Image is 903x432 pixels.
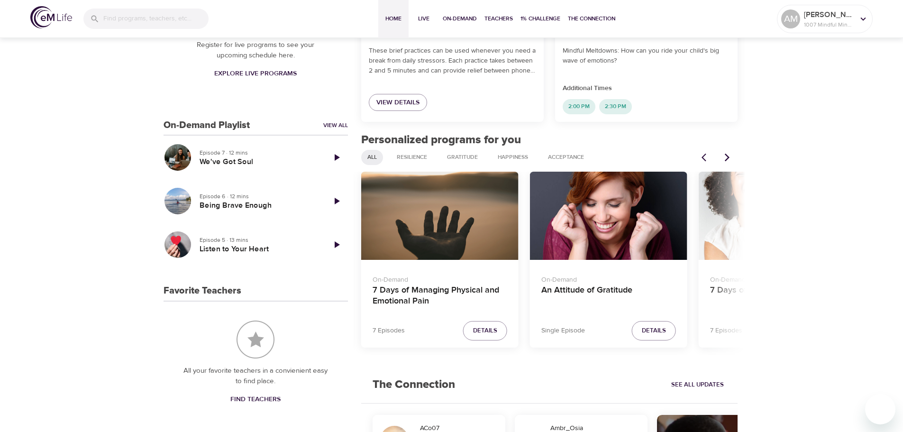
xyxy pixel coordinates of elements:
h3: On-Demand Playlist [164,120,250,131]
button: Details [632,321,676,340]
span: Details [642,325,666,336]
span: Acceptance [542,153,590,161]
p: Episode 6 · 12 mins [200,192,318,201]
p: These brief practices can be used whenever you need a break from daily stressors. Each practice t... [369,46,536,76]
p: On-Demand [710,271,845,285]
h3: Favorite Teachers [164,285,241,296]
p: All your favorite teachers in a convienient easy to find place. [182,366,329,387]
a: Explore Live Programs [210,65,301,83]
span: Explore Live Programs [214,68,297,80]
span: Resilience [391,153,433,161]
p: 7 Episodes [710,326,742,336]
div: Gratitude [441,150,484,165]
a: Play Episode [325,233,348,256]
div: 2:00 PM [563,99,595,114]
span: Details [473,325,497,336]
div: Resilience [391,150,433,165]
img: Favorite Teachers [237,321,274,358]
span: 2:30 PM [599,102,632,110]
span: Live [412,14,435,24]
span: The Connection [568,14,615,24]
p: Single Episode [541,326,585,336]
div: 2:30 PM [599,99,632,114]
h4: 7 Days of Happiness [710,285,845,308]
p: 1007 Mindful Minutes [804,20,854,29]
span: All [362,153,383,161]
p: Episode 5 · 13 mins [200,236,318,244]
h4: 7 Days of Managing Physical and Emotional Pain [373,285,507,308]
p: On-Demand [373,271,507,285]
div: Happiness [492,150,534,165]
h2: Personalized programs for you [361,133,738,147]
p: Additional Times [563,83,730,93]
button: 7 Days of Happiness [699,172,856,260]
p: 7 Episodes [373,326,405,336]
p: Episode 7 · 12 mins [200,148,318,157]
p: On-Demand [541,271,676,285]
a: Play Episode [325,146,348,169]
div: All [361,150,383,165]
a: See All Updates [669,377,726,392]
span: On-Demand [443,14,477,24]
p: Mindful Meltdowns: How can you ride your child's big wave of emotions? [563,46,730,66]
iframe: Button to launch messaging window [865,394,895,424]
button: 7 Days of Managing Physical and Emotional Pain [361,172,519,260]
p: Register for live programs to see your upcoming schedule here. [182,40,329,61]
span: Find Teachers [230,394,281,405]
span: Happiness [492,153,534,161]
button: Previous items [696,147,717,168]
img: logo [30,6,72,28]
a: View Details [369,94,427,111]
h4: An Attitude of Gratitude [541,285,676,308]
span: 1% Challenge [520,14,560,24]
span: Teachers [484,14,513,24]
button: Listen to Your Heart [164,230,192,259]
span: 2:00 PM [563,102,595,110]
button: Details [463,321,507,340]
h5: Listen to Your Heart [200,244,318,254]
h5: We've Got Soul [200,157,318,167]
span: Home [382,14,405,24]
button: Being Brave Enough [164,187,192,215]
button: We've Got Soul [164,143,192,172]
span: Gratitude [441,153,483,161]
p: [PERSON_NAME] [804,9,854,20]
input: Find programs, teachers, etc... [103,9,209,29]
div: AM [781,9,800,28]
div: Acceptance [542,150,590,165]
h5: Being Brave Enough [200,201,318,211]
a: Play Episode [325,190,348,212]
h2: The Connection [361,367,466,403]
button: Next items [717,147,738,168]
button: An Attitude of Gratitude [530,172,687,260]
a: View All [323,121,348,129]
span: See All Updates [671,379,724,390]
span: View Details [376,97,420,109]
a: Find Teachers [227,391,284,408]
